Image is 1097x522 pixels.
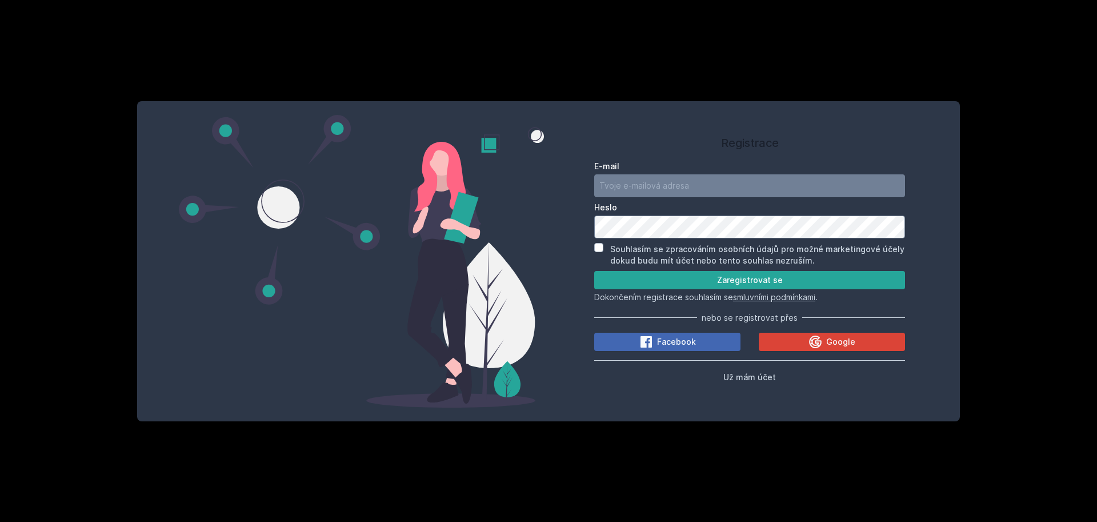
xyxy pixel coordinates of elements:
span: Facebook [657,336,696,348]
h1: Registrace [594,134,905,152]
label: Heslo [594,202,905,213]
button: Facebook [594,333,740,351]
span: nebo se registrovat přes [702,312,798,324]
label: E-mail [594,161,905,172]
span: Google [826,336,855,348]
button: Už mám účet [723,370,776,384]
span: Už mám účet [723,372,776,382]
button: Zaregistrovat se [594,271,905,289]
a: smluvními podmínkami [733,292,815,302]
input: Tvoje e-mailová adresa [594,174,905,197]
button: Google [759,333,905,351]
p: Dokončením registrace souhlasím se . [594,292,905,303]
label: Souhlasím se zpracováním osobních údajů pro možné marketingové účely dokud budu mít účet nebo ten... [610,244,904,265]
